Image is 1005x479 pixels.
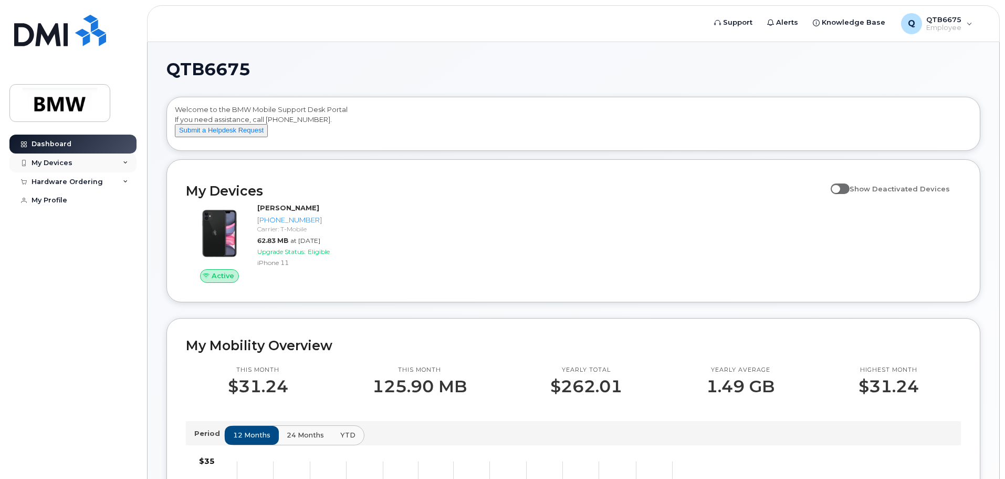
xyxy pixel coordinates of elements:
[186,338,961,353] h2: My Mobility Overview
[257,248,306,256] span: Upgrade Status:
[257,215,366,225] div: [PHONE_NUMBER]
[850,185,950,193] span: Show Deactivated Devices
[706,366,774,374] p: Yearly average
[166,62,250,77] span: QTB6675
[257,203,319,212] strong: [PERSON_NAME]
[257,237,288,244] span: 62.83 MB
[175,126,268,134] a: Submit a Helpdesk Request
[372,377,467,396] p: 125.90 MB
[959,433,997,471] iframe: Messenger Launcher
[550,377,622,396] p: $262.01
[199,456,215,466] tspan: $35
[194,208,245,259] img: iPhone_11.jpg
[194,429,224,439] p: Period
[308,248,330,256] span: Eligible
[287,430,324,440] span: 24 months
[257,258,366,267] div: iPhone 11
[186,203,370,283] a: Active[PERSON_NAME][PHONE_NUMBER]Carrier: T-Mobile62.83 MBat [DATE]Upgrade Status:EligibleiPhone 11
[228,377,288,396] p: $31.24
[550,366,622,374] p: Yearly total
[859,377,919,396] p: $31.24
[859,366,919,374] p: Highest month
[175,105,972,147] div: Welcome to the BMW Mobile Support Desk Portal If you need assistance, call [PHONE_NUMBER].
[706,377,774,396] p: 1.49 GB
[175,124,268,137] button: Submit a Helpdesk Request
[340,430,355,440] span: YTD
[186,183,825,199] h2: My Devices
[228,366,288,374] p: This month
[372,366,467,374] p: This month
[212,271,234,281] span: Active
[290,237,320,244] span: at [DATE]
[257,225,366,233] div: Carrier: T-Mobile
[831,179,839,187] input: Show Deactivated Devices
